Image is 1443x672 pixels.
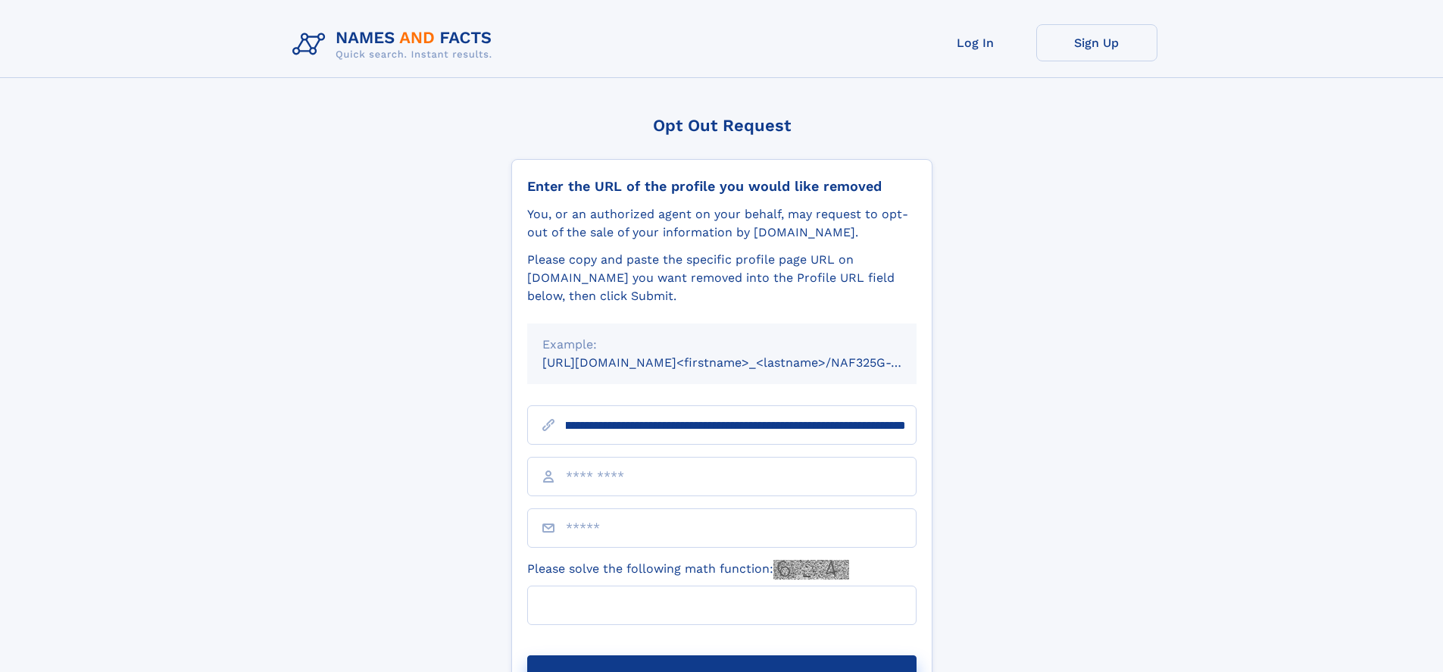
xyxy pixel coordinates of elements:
[527,251,917,305] div: Please copy and paste the specific profile page URL on [DOMAIN_NAME] you want removed into the Pr...
[527,205,917,242] div: You, or an authorized agent on your behalf, may request to opt-out of the sale of your informatio...
[511,116,932,135] div: Opt Out Request
[915,24,1036,61] a: Log In
[542,336,901,354] div: Example:
[286,24,504,65] img: Logo Names and Facts
[1036,24,1157,61] a: Sign Up
[527,178,917,195] div: Enter the URL of the profile you would like removed
[527,560,849,580] label: Please solve the following math function:
[542,355,945,370] small: [URL][DOMAIN_NAME]<firstname>_<lastname>/NAF325G-xxxxxxxx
